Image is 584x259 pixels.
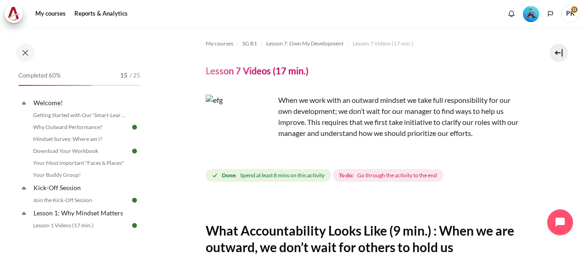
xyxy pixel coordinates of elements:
[32,207,130,219] a: Lesson 1: Why Mindset Matters
[561,5,579,23] a: User menu
[18,71,61,80] span: Completed 60%
[206,167,445,184] div: Completion requirements for Lesson 7 Videos (17 min.)
[30,232,130,243] a: Lesson 1 Summary
[266,38,343,49] a: Lesson 7: Own My Development
[18,85,92,86] div: 60%
[30,220,130,231] a: Lesson 1 Videos (17 min.)
[240,171,325,180] span: Spend at least 8 mins on this activity
[206,95,519,139] p: When we work with an outward mindset we take full responsibility for our own development; we don’...
[130,221,139,230] img: Done
[30,134,130,145] a: Mindset Survey: Where am I?
[130,147,139,155] img: Done
[523,6,539,22] img: Level #3
[206,39,233,48] span: My courses
[30,122,130,133] a: Why Outward Performance?
[266,39,343,48] span: Lesson 7: Own My Development
[544,7,557,21] button: Languages
[30,158,130,169] a: Your Most Important "Faces & Places"
[206,95,275,163] img: efg
[561,5,579,23] span: PK
[242,38,257,49] a: SG B1
[353,38,413,49] a: Lesson 7 Videos (17 min.)
[130,196,139,204] img: Done
[30,195,130,206] a: Join the Kick-Off Session
[130,123,139,131] img: Done
[206,36,519,51] nav: Navigation bar
[30,146,130,157] a: Download Your Workbook
[505,7,518,21] div: Show notification window with no new notifications
[32,5,69,23] a: My courses
[19,183,28,192] span: Collapse
[242,39,257,48] span: SG B1
[353,39,413,48] span: Lesson 7 Videos (17 min.)
[120,71,128,80] span: 15
[19,208,28,218] span: Collapse
[129,71,140,80] span: / 25
[523,5,539,22] div: Level #3
[222,171,236,180] strong: Done:
[339,171,354,180] strong: To do:
[519,5,543,22] a: Level #3
[71,5,131,23] a: Reports & Analytics
[206,65,309,77] h4: Lesson 7 Videos (17 min.)
[19,98,28,107] span: Collapse
[357,171,437,180] span: Go through the activity to the end
[30,169,130,180] a: Your Buddy Group!
[206,38,233,49] a: My courses
[7,7,20,21] img: Architeck
[32,181,130,194] a: Kick-Off Session
[5,5,28,23] a: Architeck Architeck
[32,96,130,109] a: Welcome!
[30,110,130,121] a: Getting Started with Our 'Smart-Learning' Platform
